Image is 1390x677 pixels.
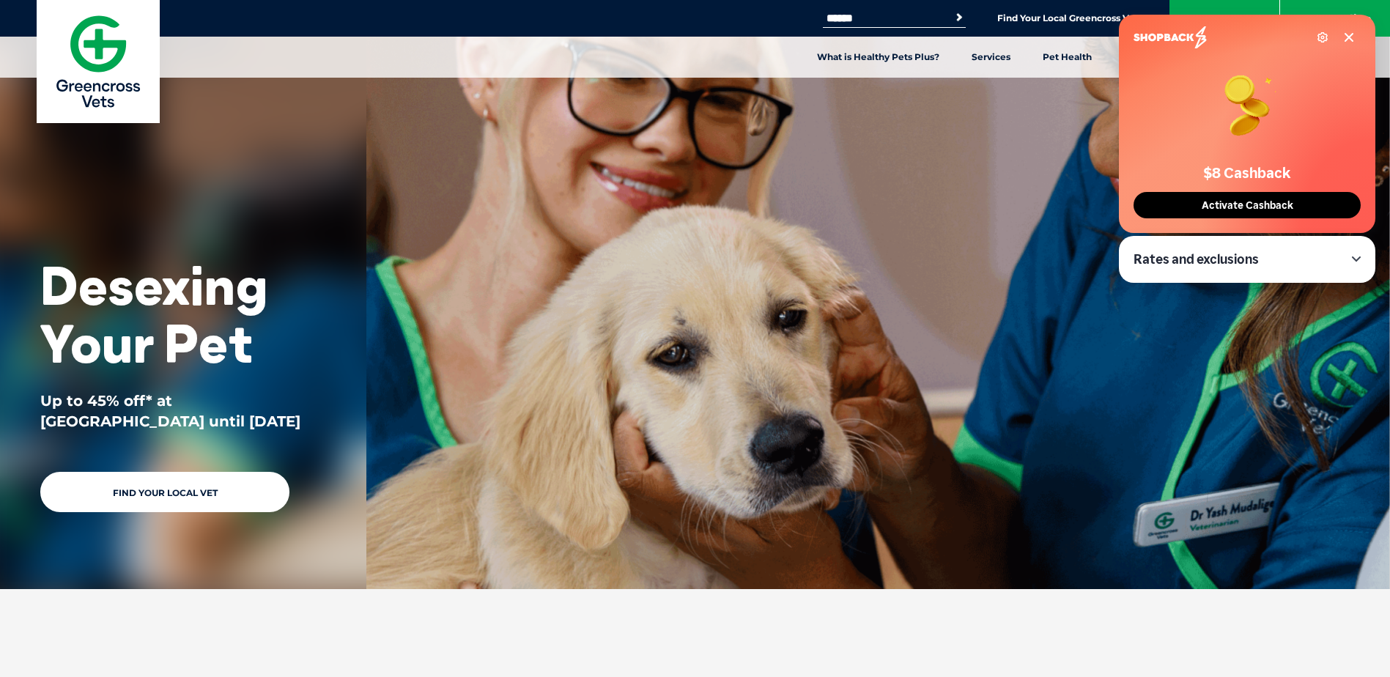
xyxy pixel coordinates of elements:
[955,37,1027,78] a: Services
[1108,37,1194,78] a: Pet Articles
[40,391,326,432] p: Up to 45% off* at [GEOGRAPHIC_DATA] until [DATE]
[952,10,966,25] button: Search
[997,12,1138,24] a: Find Your Local Greencross Vet
[801,37,955,78] a: What is Healthy Pets Plus?
[40,472,289,512] a: Find Your Local Vet
[40,256,326,372] h1: Desexing Your Pet
[1027,37,1108,78] a: Pet Health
